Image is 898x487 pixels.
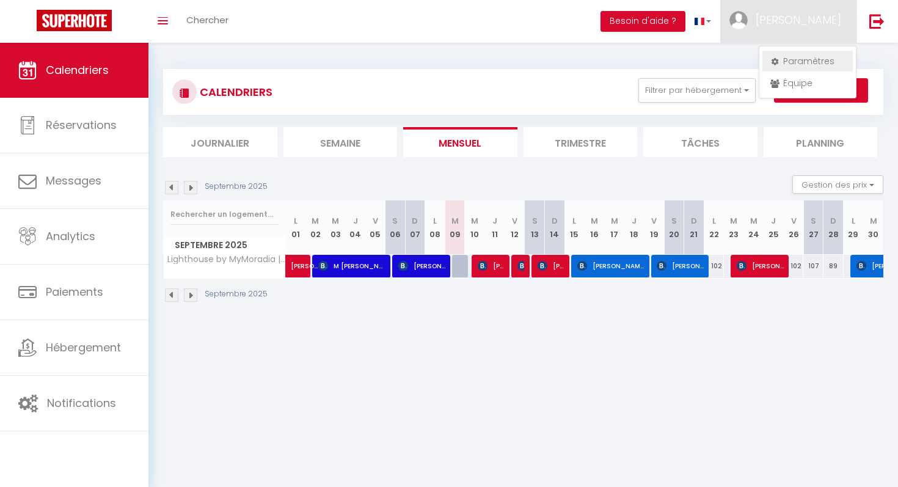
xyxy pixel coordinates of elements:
abbr: M [591,215,598,227]
th: 09 [445,200,465,255]
abbr: V [791,215,797,227]
button: Filtrer par hébergement [638,78,756,103]
th: 14 [544,200,564,255]
th: 27 [803,200,823,255]
abbr: S [392,215,398,227]
span: Paiements [46,284,103,299]
button: Gestion des prix [792,175,883,194]
span: [PERSON_NAME] [756,12,841,27]
abbr: L [712,215,716,227]
img: ... [729,11,748,29]
li: Trimestre [524,127,638,157]
abbr: S [671,215,677,227]
div: 107 [803,255,823,277]
th: 24 [744,200,764,255]
span: Calendriers [46,62,109,78]
div: 102 [704,255,724,277]
li: Planning [764,127,878,157]
p: Septembre 2025 [205,288,268,300]
abbr: L [852,215,855,227]
span: [PERSON_NAME] [291,248,319,271]
span: [PERSON_NAME] [657,254,704,277]
a: [PERSON_NAME] [286,255,306,278]
abbr: L [294,215,298,227]
span: Notifications [47,395,116,411]
abbr: M [611,215,618,227]
abbr: J [492,215,497,227]
abbr: J [353,215,358,227]
p: Septembre 2025 [205,181,268,192]
th: 07 [405,200,425,255]
button: Ouvrir le widget de chat LiveChat [10,5,46,42]
abbr: V [373,215,378,227]
li: Tâches [643,127,757,157]
button: Besoin d'aide ? [600,11,685,32]
th: 29 [844,200,864,255]
th: 28 [823,200,844,255]
span: [PERSON_NAME] [398,254,445,277]
abbr: S [811,215,816,227]
th: 22 [704,200,724,255]
th: 03 [326,200,346,255]
abbr: M [750,215,757,227]
abbr: M [312,215,319,227]
span: Lighthouse by MyMoradia | Vue & Élégance à [GEOGRAPHIC_DATA] [166,255,288,264]
li: Semaine [283,127,398,157]
abbr: D [830,215,836,227]
abbr: M [451,215,459,227]
th: 12 [505,200,525,255]
abbr: D [412,215,418,227]
h3: CALENDRIERS [197,78,272,106]
th: 19 [644,200,664,255]
th: 08 [425,200,445,255]
li: Journalier [163,127,277,157]
th: 02 [305,200,326,255]
abbr: D [552,215,558,227]
th: 21 [684,200,704,255]
span: Messages [46,173,101,188]
th: 17 [604,200,624,255]
abbr: S [532,215,538,227]
img: Super Booking [37,10,112,31]
span: Chercher [186,13,228,26]
span: [PERSON_NAME] [737,254,784,277]
th: 13 [525,200,545,255]
li: Mensuel [403,127,517,157]
th: 05 [365,200,385,255]
a: Paramètres [762,51,853,71]
div: 102 [784,255,804,277]
th: 15 [564,200,585,255]
th: 18 [624,200,644,255]
th: 16 [585,200,605,255]
th: 23 [724,200,744,255]
span: Hébergement [46,340,121,355]
abbr: L [433,215,437,227]
th: 20 [664,200,684,255]
th: 04 [345,200,365,255]
th: 10 [465,200,485,255]
th: 25 [764,200,784,255]
abbr: M [730,215,737,227]
span: Réservations [46,117,117,133]
abbr: M [870,215,877,227]
span: [PERSON_NAME] [577,254,644,277]
th: 30 [863,200,883,255]
abbr: D [691,215,697,227]
th: 11 [485,200,505,255]
abbr: M [471,215,478,227]
input: Rechercher un logement... [170,203,279,225]
th: 01 [286,200,306,255]
span: Analytics [46,229,95,244]
abbr: V [512,215,517,227]
div: 89 [823,255,844,277]
a: Équipe [762,73,853,93]
img: logout [869,13,885,29]
abbr: J [632,215,637,227]
abbr: M [332,215,339,227]
span: [PERSON_NAME] [478,254,505,277]
abbr: L [572,215,576,227]
span: [PERSON_NAME] [517,254,524,277]
span: Septembre 2025 [164,236,285,254]
abbr: J [771,215,776,227]
abbr: V [651,215,657,227]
